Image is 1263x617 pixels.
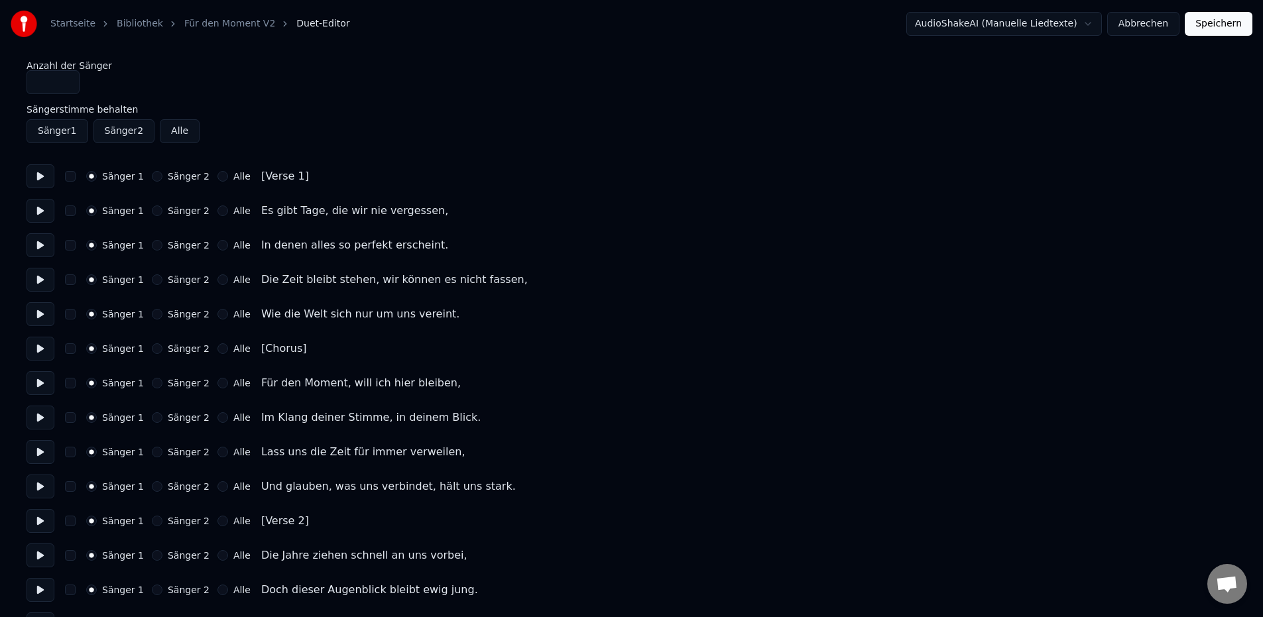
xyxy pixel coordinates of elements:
[261,375,461,391] div: Für den Moment, will ich hier bleiben,
[168,551,210,560] label: Sänger 2
[233,585,251,594] label: Alle
[261,272,528,288] div: Die Zeit bleibt stehen, wir können es nicht fassen,
[27,105,1236,114] label: Sängerstimme behalten
[168,241,210,250] label: Sänger 2
[1207,564,1247,604] div: Chat öffnen
[102,516,144,526] label: Sänger 1
[102,482,144,491] label: Sänger 1
[261,168,309,184] div: [Verse 1]
[168,344,210,353] label: Sänger 2
[168,482,210,491] label: Sänger 2
[102,378,144,388] label: Sänger 1
[233,516,251,526] label: Alle
[261,582,478,598] div: Doch dieser Augenblick bleibt ewig jung.
[261,478,516,494] div: Und glauben, was uns verbindet, hält uns stark.
[233,447,251,457] label: Alle
[50,17,95,30] a: Startseite
[102,172,144,181] label: Sänger 1
[261,237,449,253] div: In denen alles so perfekt erscheint.
[168,378,210,388] label: Sänger 2
[168,413,210,422] label: Sänger 2
[168,309,210,319] label: Sänger 2
[50,17,350,30] nav: breadcrumb
[261,410,481,425] div: Im Klang deiner Stimme, in deinem Blick.
[233,241,251,250] label: Alle
[233,309,251,319] label: Alle
[261,203,448,219] div: Es gibt Tage, die wir nie vergessen,
[102,447,144,457] label: Sänger 1
[102,241,144,250] label: Sänger 1
[233,413,251,422] label: Alle
[261,306,460,322] div: Wie die Welt sich nur um uns vereint.
[184,17,275,30] a: Für den Moment V2
[93,119,155,143] button: Sänger2
[160,119,200,143] button: Alle
[233,172,251,181] label: Alle
[261,341,307,357] div: [Chorus]
[233,482,251,491] label: Alle
[168,206,210,215] label: Sänger 2
[102,344,144,353] label: Sänger 1
[233,206,251,215] label: Alle
[233,275,251,284] label: Alle
[102,551,144,560] label: Sänger 1
[233,551,251,560] label: Alle
[102,413,144,422] label: Sänger 1
[102,206,144,215] label: Sänger 1
[1185,12,1252,36] button: Speichern
[233,378,251,388] label: Alle
[168,516,210,526] label: Sänger 2
[168,275,210,284] label: Sänger 2
[27,119,88,143] button: Sänger1
[117,17,163,30] a: Bibliothek
[102,309,144,319] label: Sänger 1
[261,547,467,563] div: Die Jahre ziehen schnell an uns vorbei,
[11,11,37,37] img: youka
[296,17,349,30] span: Duet-Editor
[102,585,144,594] label: Sänger 1
[261,444,465,460] div: Lass uns die Zeit für immer verweilen,
[261,513,309,529] div: [Verse 2]
[27,61,1236,70] label: Anzahl der Sänger
[1107,12,1179,36] button: Abbrechen
[168,172,210,181] label: Sänger 2
[168,585,210,594] label: Sänger 2
[233,344,251,353] label: Alle
[102,275,144,284] label: Sänger 1
[168,447,210,457] label: Sänger 2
